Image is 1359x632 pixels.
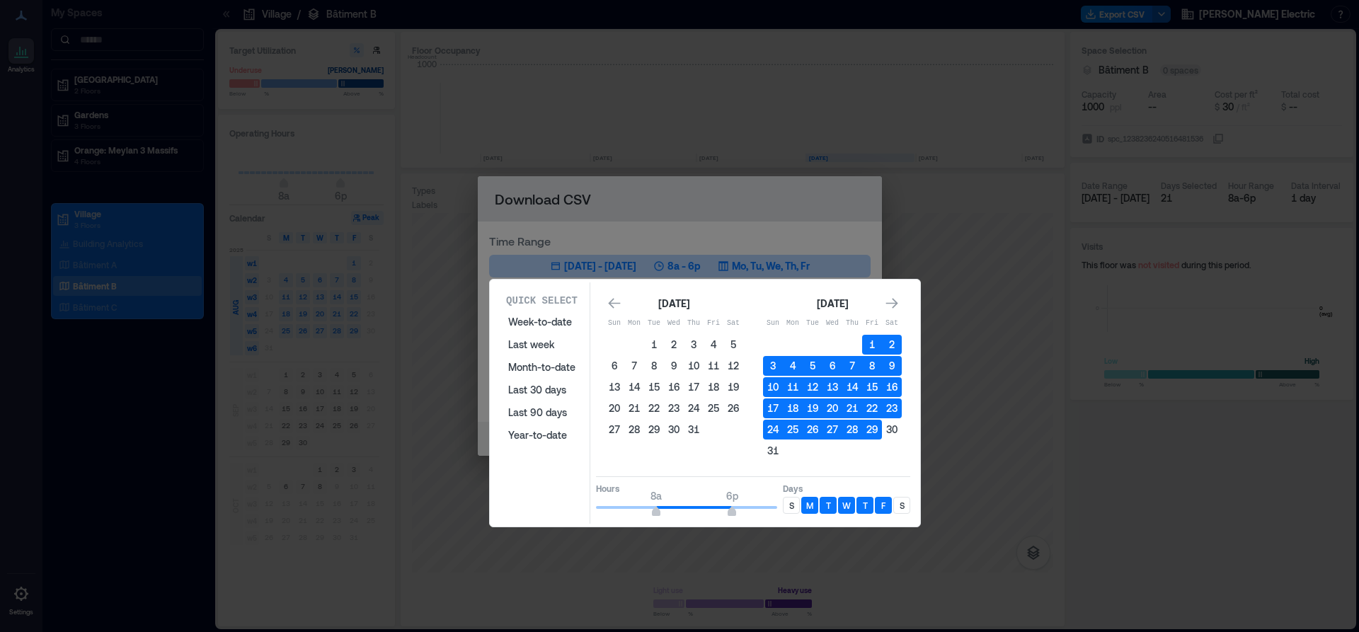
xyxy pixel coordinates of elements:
button: 31 [763,441,783,461]
button: 5 [723,335,743,355]
button: 11 [704,356,723,376]
th: Monday [783,314,803,333]
div: [DATE] [654,295,694,312]
button: 12 [723,356,743,376]
button: 26 [803,420,822,439]
p: Wed [822,318,842,329]
button: 8 [644,356,664,376]
p: Sat [723,318,743,329]
button: 20 [822,398,842,418]
p: Sat [882,318,902,329]
th: Sunday [763,314,783,333]
th: Thursday [684,314,704,333]
button: 28 [842,420,862,439]
p: M [806,500,813,511]
th: Sunday [604,314,624,333]
p: Fri [704,318,723,329]
button: 6 [604,356,624,376]
button: 18 [704,377,723,397]
button: 27 [822,420,842,439]
th: Saturday [882,314,902,333]
button: 10 [763,377,783,397]
button: 12 [803,377,822,397]
p: T [826,500,831,511]
button: 29 [862,420,882,439]
th: Tuesday [644,314,664,333]
button: 24 [684,398,704,418]
button: 15 [644,377,664,397]
p: Thu [684,318,704,329]
p: Sun [604,318,624,329]
button: 30 [664,420,684,439]
button: 18 [783,398,803,418]
button: 31 [684,420,704,439]
span: 8a [650,490,662,502]
span: 6p [726,490,738,502]
button: 11 [783,377,803,397]
div: [DATE] [813,295,852,312]
p: Quick Select [506,294,578,308]
p: Sun [763,318,783,329]
th: Wednesday [664,314,684,333]
button: 20 [604,398,624,418]
p: F [881,500,885,511]
th: Saturday [723,314,743,333]
button: Go to next month [882,294,902,314]
button: 25 [783,420,803,439]
p: Fri [862,318,882,329]
button: 17 [763,398,783,418]
button: 13 [604,377,624,397]
p: Thu [842,318,862,329]
button: 4 [783,356,803,376]
th: Friday [704,314,723,333]
button: 9 [664,356,684,376]
p: S [900,500,905,511]
button: 13 [822,377,842,397]
button: 8 [862,356,882,376]
button: 25 [704,398,723,418]
button: Month-to-date [500,356,584,379]
button: 15 [862,377,882,397]
p: W [842,500,851,511]
th: Tuesday [803,314,822,333]
th: Monday [624,314,644,333]
button: 19 [803,398,822,418]
button: 16 [664,377,684,397]
button: 3 [684,335,704,355]
button: 4 [704,335,723,355]
button: Last 30 days [500,379,584,401]
button: Last week [500,333,584,356]
button: 23 [882,398,902,418]
p: Mon [624,318,644,329]
th: Wednesday [822,314,842,333]
button: 22 [862,398,882,418]
button: 6 [822,356,842,376]
button: 2 [882,335,902,355]
p: Tue [644,318,664,329]
button: 7 [624,356,644,376]
button: Go to previous month [604,294,624,314]
button: 19 [723,377,743,397]
button: 21 [842,398,862,418]
button: 22 [644,398,664,418]
button: Last 90 days [500,401,584,424]
p: Days [783,483,910,494]
p: Hours [596,483,777,494]
button: 29 [644,420,664,439]
button: 27 [604,420,624,439]
th: Friday [862,314,882,333]
button: Week-to-date [500,311,584,333]
p: Mon [783,318,803,329]
button: 17 [684,377,704,397]
button: 10 [684,356,704,376]
button: 24 [763,420,783,439]
button: 21 [624,398,644,418]
p: Wed [664,318,684,329]
button: 3 [763,356,783,376]
button: 23 [664,398,684,418]
p: Tue [803,318,822,329]
button: 9 [882,356,902,376]
button: 5 [803,356,822,376]
button: 7 [842,356,862,376]
button: 28 [624,420,644,439]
